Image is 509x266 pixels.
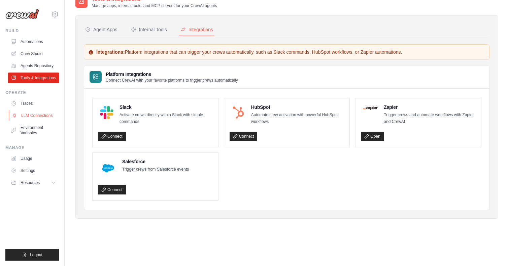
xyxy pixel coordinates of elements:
[131,26,167,33] div: Internal Tools
[84,24,119,36] button: Agent Apps
[384,104,476,110] h4: Zapier
[8,60,59,71] a: Agents Repository
[180,26,213,33] div: Integrations
[30,252,42,258] span: Logout
[120,104,213,110] h4: Slack
[251,112,344,125] p: Automate crew activation with powerful HubSpot workflows
[8,36,59,47] a: Automations
[361,132,383,141] a: Open
[363,106,378,110] img: Zapier Logo
[106,71,238,78] h3: Platform Integrations
[5,90,59,95] div: Operate
[8,48,59,59] a: Crew Studio
[5,28,59,34] div: Build
[8,177,59,188] button: Resources
[9,110,60,121] a: LLM Connections
[232,106,245,119] img: HubSpot Logo
[5,9,39,19] img: Logo
[8,165,59,176] a: Settings
[122,166,189,173] p: Trigger crews from Salesforce events
[5,145,59,150] div: Manage
[230,132,258,141] a: Connect
[21,180,40,185] span: Resources
[98,132,126,141] a: Connect
[85,26,117,33] div: Agent Apps
[251,104,344,110] h4: HubSpot
[88,49,485,55] p: Platform integrations that can trigger your crews automatically, such as Slack commands, HubSpot ...
[8,153,59,164] a: Usage
[8,73,59,83] a: Tools & Integrations
[100,160,116,176] img: Salesforce Logo
[179,24,214,36] button: Integrations
[100,106,113,119] img: Slack Logo
[130,24,168,36] button: Internal Tools
[120,112,213,125] p: Activate crews directly within Slack with simple commands
[5,249,59,261] button: Logout
[92,3,217,8] p: Manage apps, internal tools, and MCP servers for your CrewAI agents
[384,112,476,125] p: Trigger crews and automate workflows with Zapier and CrewAI
[96,49,125,55] strong: Integrations:
[122,158,189,165] h4: Salesforce
[98,185,126,194] a: Connect
[106,78,238,83] p: Connect CrewAI with your favorite platforms to trigger crews automatically
[8,98,59,109] a: Traces
[8,122,59,138] a: Environment Variables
